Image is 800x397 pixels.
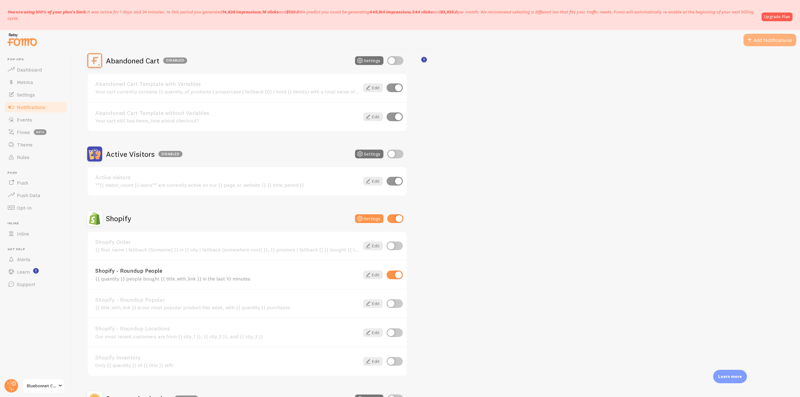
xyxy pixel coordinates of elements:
h2: Active Visitors [106,149,182,159]
b: 544 clicks [412,9,433,15]
span: , and [369,9,458,15]
div: Only {{ quantity }} of {{ title }} left! [95,362,359,368]
span: beta [34,129,47,135]
img: Shopify [87,211,102,226]
span: Push Data [17,192,40,198]
span: Events [17,117,32,123]
img: fomo-relay-logo-orange.svg [7,32,38,47]
a: Edit [363,270,383,279]
a: Edit [363,357,383,366]
span: Settings [17,92,35,98]
div: Your cart currently contains {{ quantity_of_products | propercase | fallback [0] | bold }} item(s... [95,89,359,94]
div: {{ quantity }} people bought {{ title_with_link }} in the last 10 minutes [95,276,359,281]
h2: Shopify [106,214,131,223]
a: Shopify Inventory [95,355,359,360]
div: Disabled [158,151,182,157]
b: $3,935.0 [440,9,458,15]
a: Shopify - Roundup People [95,268,359,274]
span: Theme [17,141,32,148]
button: Settings [355,214,383,223]
img: Active Visitors [87,146,102,161]
a: Abandoned Cart Template with Variables [95,81,359,87]
div: **{{ visitor_count }} users** are currently active on our {{ page_or_website }} {{ time_period }} [95,182,359,188]
a: Push Data [4,189,68,201]
span: You are using 100% of your plan's limit. [7,9,87,15]
a: Edit [363,83,383,92]
div: {{ title_with_link }} is our most popular product this week, with {{ quantity }} purchases [95,305,359,310]
b: 14,838 impressions [222,9,261,15]
img: Abandoned Cart [87,53,102,68]
span: Alerts [17,256,30,262]
a: Edit [363,241,383,250]
a: Active visitors [95,175,359,180]
svg: <p>🛍️ For Shopify Users</p><p>To use the <strong>Abandoned Cart with Variables</strong> template,... [421,57,427,62]
svg: <p>Watch New Feature Tutorials!</p> [33,268,39,274]
button: Settings [355,56,383,65]
span: Bluebonnet Case [27,382,57,390]
span: Push [7,171,68,175]
div: Learn more [713,370,747,383]
b: 18 clicks [262,9,279,15]
span: Notifications [17,104,45,110]
span: Push [17,180,28,186]
a: Upgrade Plan [762,12,792,21]
a: Metrics [4,76,68,88]
a: Edit [363,299,383,308]
p: It was active for 1 days and 34 minutes. In this period you generated We predict you could be gen... [7,9,758,21]
span: Flows [17,129,30,135]
a: Rules [4,151,68,163]
span: Inline [7,221,68,226]
a: Alerts [4,253,68,265]
span: Learn [17,269,30,275]
span: Rules [17,154,29,160]
div: Our most recent customers are from {{ city_1 }}, {{ city_2 }}, and {{ city_3 }} [95,334,359,339]
span: Opt-In [17,205,32,211]
span: Get Help [7,247,68,251]
a: Events [4,113,68,126]
div: Disabled [163,57,187,64]
a: Shopify Order [95,239,359,245]
a: Flows beta [4,126,68,138]
a: Support [4,278,68,290]
div: Your cart still has items, how about checkout? [95,118,359,123]
a: Theme [4,138,68,151]
div: {{ first_name | fallback [Someone] }} in {{ city | fallback [somewhere cool] }}, {{ province | fa... [95,247,359,252]
span: Dashboard [17,67,42,73]
a: Edit [363,177,383,186]
p: Learn more [718,374,742,380]
a: Edit [363,328,383,337]
a: Edit [363,112,383,121]
a: Dashboard [4,63,68,76]
span: Metrics [17,79,33,85]
a: Learn [4,265,68,278]
span: , and [222,9,299,15]
h2: Abandoned Cart [106,56,187,66]
button: Settings [355,150,383,158]
a: Abandoned Cart Template without Variables [95,110,359,116]
a: Shopify - Roundup Popular [95,297,359,303]
b: 449,164 impressions [369,9,411,15]
span: Pop-ups [7,57,68,62]
a: Opt-In [4,201,68,214]
a: Shopify - Roundup Locations [95,326,359,331]
span: Inline [17,231,29,237]
span: Support [17,281,35,287]
a: Settings [4,88,68,101]
b: $130.0 [286,9,299,15]
a: Inline [4,227,68,240]
a: Push [4,176,68,189]
a: Bluebonnet Case [22,378,65,393]
a: Notifications [4,101,68,113]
